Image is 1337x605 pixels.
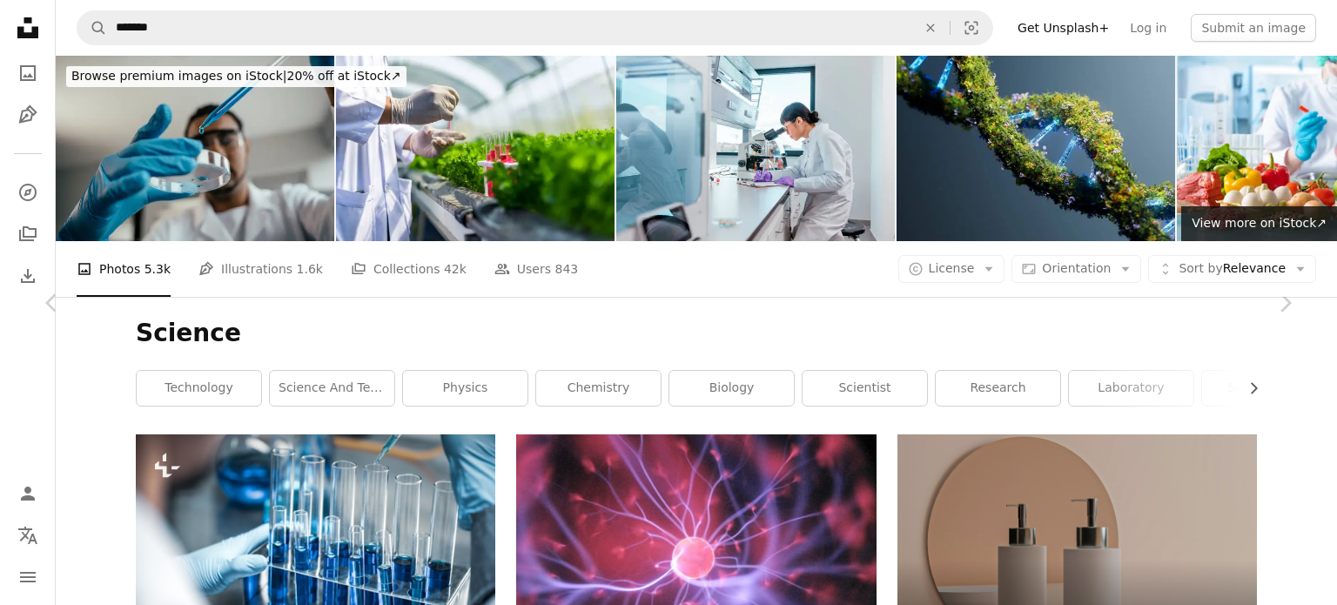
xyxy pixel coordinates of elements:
a: Photos [10,56,45,91]
button: License [898,255,1005,283]
h1: Science [136,318,1257,349]
a: biology [669,371,794,406]
button: Visual search [951,11,992,44]
a: Illustrations [10,97,45,132]
a: chemistry [536,371,661,406]
a: research [936,371,1060,406]
a: Users 843 [494,241,578,297]
a: lab glassware science laboratory research and development concept [136,546,495,561]
a: science and technology [270,371,394,406]
button: Search Unsplash [77,11,107,44]
a: Illustrations 1.6k [198,241,323,297]
a: purple and pink plasma ball [516,546,876,561]
a: science lab [1202,371,1327,406]
span: 1.6k [297,259,323,279]
a: Log in [1119,14,1177,42]
img: Scientists test the solution, Chemical inspection, Check freshness at organic, hydroponic farm. [336,56,615,241]
a: Log in / Sign up [10,476,45,511]
button: Language [10,518,45,553]
form: Find visuals sitewide [77,10,993,45]
span: 843 [555,259,579,279]
a: View more on iStock↗ [1181,206,1337,241]
button: Clear [911,11,950,44]
span: Relevance [1179,260,1286,278]
a: Get Unsplash+ [1007,14,1119,42]
span: Orientation [1042,261,1111,275]
a: physics [403,371,527,406]
button: Orientation [1011,255,1141,283]
a: laboratory [1069,371,1193,406]
a: Explore [10,175,45,210]
span: Sort by [1179,261,1222,275]
button: Menu [10,560,45,595]
img: Sustainable Artificial Intelligence AI Energy, renewable energy source, battery technology, green... [897,56,1175,241]
button: scroll list to the right [1238,371,1257,406]
span: License [929,261,975,275]
span: View more on iStock ↗ [1192,216,1327,230]
a: scientist [803,371,927,406]
a: Next [1233,219,1337,387]
img: Young scientist doing analysis in the laboratory [56,56,334,241]
span: 20% off at iStock ↗ [71,69,401,83]
a: Browse premium images on iStock|20% off at iStock↗ [56,56,417,97]
a: technology [137,371,261,406]
button: Sort byRelevance [1148,255,1316,283]
a: Collections 42k [351,241,467,297]
a: Collections [10,217,45,252]
span: 42k [444,259,467,279]
img: Female scientist looking trough the microscope writing down her discoveries [616,56,895,241]
button: Submit an image [1191,14,1316,42]
span: Browse premium images on iStock | [71,69,286,83]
